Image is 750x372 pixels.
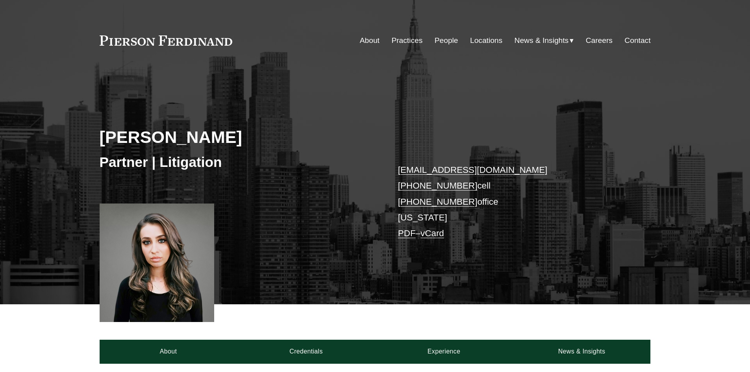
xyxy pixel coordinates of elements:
p: cell office [US_STATE] – [398,162,628,242]
a: About [100,340,237,363]
a: People [435,33,458,48]
a: Practices [391,33,422,48]
a: [PHONE_NUMBER] [398,197,478,207]
a: Contact [624,33,650,48]
a: [EMAIL_ADDRESS][DOMAIN_NAME] [398,165,547,175]
a: vCard [420,228,444,238]
a: Experience [375,340,513,363]
a: Careers [586,33,613,48]
a: [PHONE_NUMBER] [398,181,478,191]
a: News & Insights [513,340,650,363]
a: folder dropdown [515,33,574,48]
h3: Partner | Litigation [100,154,375,171]
a: PDF [398,228,416,238]
h2: [PERSON_NAME] [100,127,375,147]
span: News & Insights [515,34,569,48]
a: About [360,33,380,48]
a: Credentials [237,340,375,363]
a: Locations [470,33,502,48]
